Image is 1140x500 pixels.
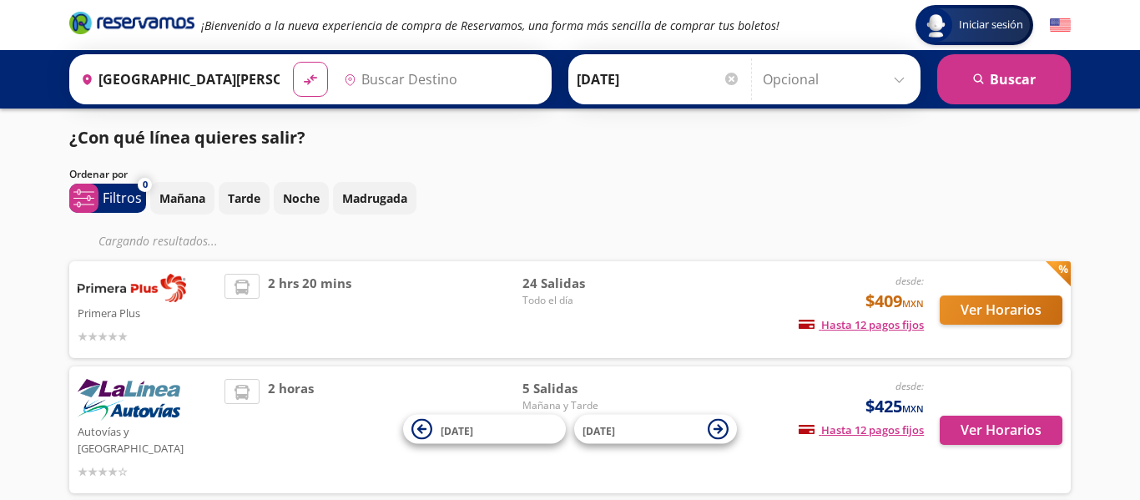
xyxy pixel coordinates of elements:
input: Buscar Origen [74,58,280,100]
button: 0Filtros [69,184,146,213]
input: Elegir Fecha [577,58,740,100]
span: [DATE] [441,423,473,437]
button: English [1050,15,1071,36]
button: Mañana [150,182,214,215]
button: Noche [274,182,329,215]
input: Buscar Destino [337,58,542,100]
p: Mañana [159,189,205,207]
em: Cargando resultados ... [98,233,218,249]
small: MXN [902,297,924,310]
img: Autovías y La Línea [78,379,180,421]
small: MXN [902,402,924,415]
button: [DATE] [403,415,566,444]
span: [DATE] [583,423,615,437]
em: ¡Bienvenido a la nueva experiencia de compra de Reservamos, una forma más sencilla de comprar tus... [201,18,779,33]
span: Hasta 12 pagos fijos [799,422,924,437]
em: desde: [895,274,924,288]
p: Primera Plus [78,302,216,322]
em: desde: [895,379,924,393]
span: Todo el día [522,293,639,308]
p: Tarde [228,189,260,207]
p: ¿Con qué línea quieres salir? [69,125,305,150]
p: Filtros [103,188,142,208]
img: Primera Plus [78,274,186,302]
button: Ver Horarios [940,416,1062,445]
span: Mañana y Tarde [522,398,639,413]
button: Madrugada [333,182,416,215]
input: Opcional [763,58,912,100]
p: Ordenar por [69,167,128,182]
p: Autovías y [GEOGRAPHIC_DATA] [78,421,216,457]
i: Brand Logo [69,10,194,35]
span: Iniciar sesión [952,17,1030,33]
button: Buscar [937,54,1071,104]
button: Ver Horarios [940,295,1062,325]
p: Noche [283,189,320,207]
p: Madrugada [342,189,407,207]
button: [DATE] [574,415,737,444]
span: $409 [865,289,924,314]
span: 2 horas [268,379,314,481]
span: 0 [143,178,148,192]
button: Tarde [219,182,270,215]
span: 24 Salidas [522,274,639,293]
span: 2 hrs 20 mins [268,274,351,346]
span: Hasta 12 pagos fijos [799,317,924,332]
a: Brand Logo [69,10,194,40]
span: $425 [865,394,924,419]
span: 5 Salidas [522,379,639,398]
